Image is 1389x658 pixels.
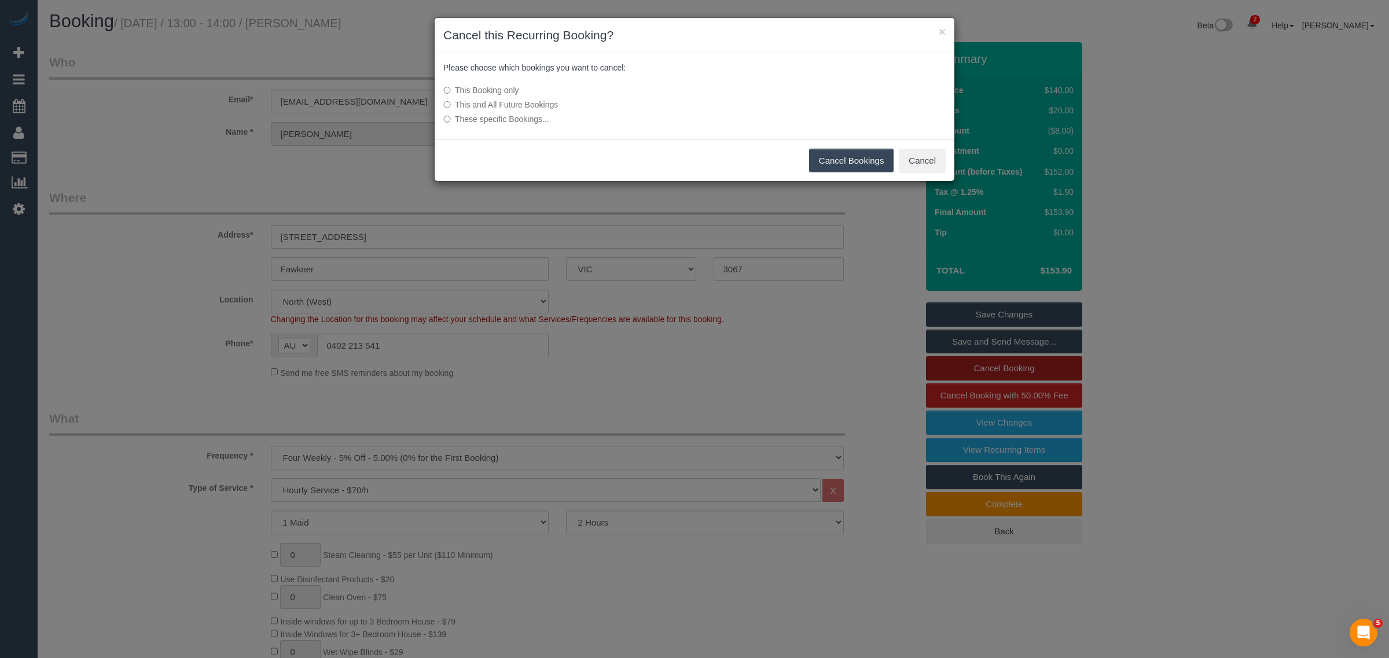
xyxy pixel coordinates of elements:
[443,27,946,44] h3: Cancel this Recurring Booking?
[1373,619,1383,628] span: 5
[443,99,773,110] label: This and All Future Bookings
[443,113,773,125] label: These specific Bookings...
[939,25,946,38] button: ×
[443,62,946,73] p: Please choose which bookings you want to cancel:
[443,101,451,109] input: This and All Future Bookings
[443,84,773,96] label: This Booking only
[443,116,451,123] input: These specific Bookings...
[899,149,946,173] button: Cancel
[443,87,451,94] input: This Booking only
[809,149,894,173] button: Cancel Bookings
[1350,619,1377,646] iframe: Intercom live chat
